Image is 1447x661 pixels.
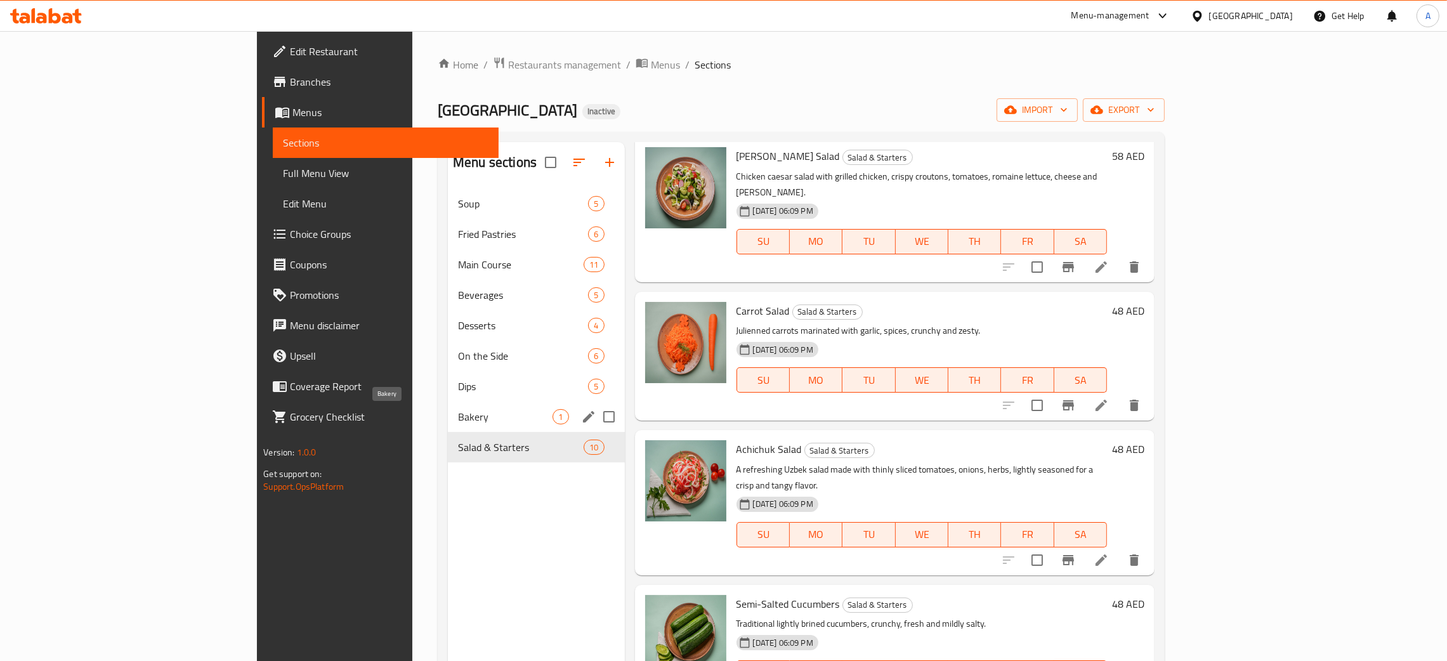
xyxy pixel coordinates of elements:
span: [DATE] 06:09 PM [748,205,818,217]
span: Upsell [290,348,488,363]
span: TH [953,525,996,544]
button: SA [1054,522,1107,547]
span: Select to update [1024,254,1051,280]
a: Edit menu item [1094,259,1109,275]
a: Support.OpsPlatform [263,478,344,495]
a: Coverage Report [262,371,499,402]
span: Menu disclaimer [290,318,488,333]
span: MO [795,232,837,251]
span: Edit Restaurant [290,44,488,59]
button: export [1083,98,1165,122]
div: items [588,226,604,242]
button: TU [842,522,895,547]
span: Coupons [290,257,488,272]
span: [PERSON_NAME] Salad [737,147,840,166]
div: Salad & Starters [842,598,913,613]
li: / [685,57,690,72]
span: Full Menu View [283,166,488,181]
span: SA [1059,525,1102,544]
span: 1 [553,411,568,423]
a: Sections [273,128,499,158]
a: Edit menu item [1094,398,1109,413]
img: Romaine Caesar Salad [645,147,726,228]
span: Sort sections [564,147,594,178]
span: 6 [589,350,603,362]
h6: 48 AED [1112,440,1144,458]
a: Edit menu item [1094,553,1109,568]
button: TH [948,367,1001,393]
button: Branch-specific-item [1053,545,1084,575]
div: Fried Pastries6 [448,219,624,249]
span: WE [901,232,943,251]
button: delete [1119,390,1149,421]
a: Upsell [262,341,499,371]
nav: Menu sections [448,183,624,468]
span: Choice Groups [290,226,488,242]
span: TU [848,232,890,251]
a: Coupons [262,249,499,280]
span: WE [901,525,943,544]
span: SU [742,232,785,251]
span: 10 [584,442,603,454]
a: Menus [262,97,499,128]
span: Salad & Starters [793,304,862,319]
button: TH [948,229,1001,254]
a: Full Menu View [273,158,499,188]
a: Choice Groups [262,219,499,249]
span: Salad & Starters [843,150,912,165]
span: Soup [458,196,588,211]
span: SU [742,525,785,544]
button: WE [896,367,948,393]
button: import [997,98,1078,122]
span: MO [795,371,837,389]
button: TU [842,229,895,254]
a: Edit Restaurant [262,36,499,67]
span: Select all sections [537,149,564,176]
img: Carrot Salad [645,302,726,383]
div: Desserts [458,318,588,333]
button: MO [790,367,842,393]
button: SA [1054,229,1107,254]
div: items [584,257,604,272]
p: Traditional lightly brined cucumbers, crunchy, fresh and mildly salty. [737,616,1107,632]
button: SU [737,367,790,393]
a: Branches [262,67,499,97]
h6: 58 AED [1112,147,1144,165]
span: Beverages [458,287,588,303]
span: Coverage Report [290,379,488,394]
button: Branch-specific-item [1053,390,1084,421]
button: FR [1001,367,1054,393]
span: Edit Menu [283,196,488,211]
button: FR [1001,522,1054,547]
span: TH [953,371,996,389]
div: Bakery1edit [448,402,624,432]
p: Chicken caesar salad with grilled chicken, crispy croutons, tomatoes, romaine lettuce, cheese and... [737,169,1107,200]
button: MO [790,229,842,254]
span: Grocery Checklist [290,409,488,424]
span: Fried Pastries [458,226,588,242]
span: SU [742,371,785,389]
span: FR [1006,525,1049,544]
a: Edit Menu [273,188,499,219]
span: 5 [589,198,603,210]
div: Soup5 [448,188,624,219]
a: Promotions [262,280,499,310]
span: Salad & Starters [458,440,584,455]
span: TU [848,371,890,389]
span: Restaurants management [508,57,621,72]
a: Grocery Checklist [262,402,499,432]
span: Select to update [1024,392,1051,419]
button: delete [1119,252,1149,282]
span: FR [1006,232,1049,251]
span: 1.0.0 [296,444,316,461]
div: Main Course11 [448,249,624,280]
div: Menu-management [1071,8,1149,23]
span: MO [795,525,837,544]
span: [DATE] 06:09 PM [748,637,818,649]
span: 5 [589,381,603,393]
span: On the Side [458,348,588,363]
button: MO [790,522,842,547]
